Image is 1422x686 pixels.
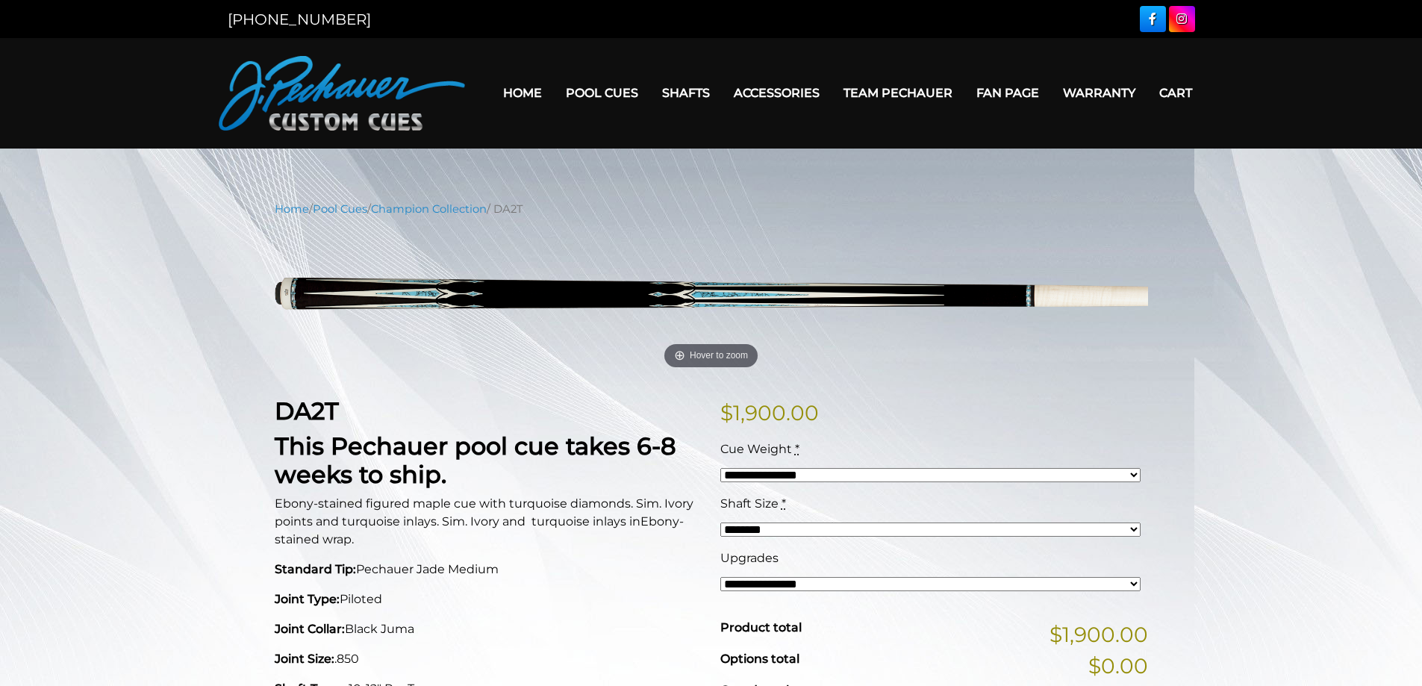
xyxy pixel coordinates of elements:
[554,74,650,112] a: Pool Cues
[720,620,802,634] span: Product total
[795,442,799,456] abbr: required
[275,562,356,576] strong: Standard Tip:
[1050,619,1148,650] span: $1,900.00
[275,650,702,668] p: .850
[720,652,799,666] span: Options total
[720,551,779,565] span: Upgrades
[964,74,1051,112] a: Fan Page
[720,496,779,511] span: Shaft Size
[275,431,676,489] strong: This Pechauer pool cue takes 6-8 weeks to ship.
[1147,74,1204,112] a: Cart
[720,442,792,456] span: Cue Weight
[722,74,832,112] a: Accessories
[720,400,819,425] bdi: 1,900.00
[720,400,733,425] span: $
[275,590,702,608] p: Piloted
[782,496,786,511] abbr: required
[1051,74,1147,112] a: Warranty
[219,56,465,131] img: Pechauer Custom Cues
[275,622,345,636] strong: Joint Collar:
[275,592,340,606] strong: Joint Type:
[313,202,367,216] a: Pool Cues
[275,620,702,638] p: Black Juma
[650,74,722,112] a: Shafts
[371,202,487,216] a: Champion Collection
[275,228,1148,374] a: Hover to zoom
[1088,650,1148,682] span: $0.00
[275,496,693,528] span: Ebony-stained figured maple cue with turquoise diamonds. Sim. Ivory points and turquoise inlays. ...
[491,74,554,112] a: Home
[275,202,309,216] a: Home
[228,10,371,28] a: [PHONE_NUMBER]
[275,201,1148,217] nav: Breadcrumb
[275,228,1148,374] img: DA2T-UPDATED.png
[275,652,334,666] strong: Joint Size:
[275,561,702,579] p: Pechauer Jade Medium
[275,396,339,425] strong: DA2T
[832,74,964,112] a: Team Pechauer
